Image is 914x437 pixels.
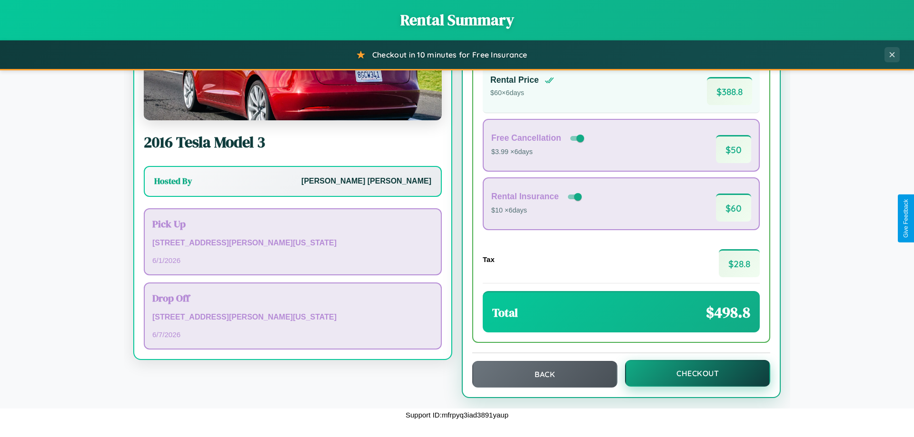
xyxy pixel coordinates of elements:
[152,254,433,267] p: 6 / 1 / 2026
[10,10,904,30] h1: Rental Summary
[152,291,433,305] h3: Drop Off
[490,75,539,85] h4: Rental Price
[144,25,442,120] img: Tesla Model 3
[301,175,431,188] p: [PERSON_NAME] [PERSON_NAME]
[716,194,751,222] span: $ 60
[483,255,495,263] h4: Tax
[154,175,192,187] h3: Hosted By
[152,311,433,324] p: [STREET_ADDRESS][PERSON_NAME][US_STATE]
[152,217,433,231] h3: Pick Up
[144,132,442,153] h2: 2016 Tesla Model 3
[625,360,770,387] button: Checkout
[719,249,760,277] span: $ 28.8
[716,135,751,163] span: $ 50
[707,77,752,105] span: $ 388.8
[491,204,584,217] p: $10 × 6 days
[406,408,508,421] p: Support ID: mfrpyq3iad3891yaup
[491,146,586,158] p: $3.99 × 6 days
[152,328,433,341] p: 6 / 7 / 2026
[491,133,561,143] h4: Free Cancellation
[491,192,559,202] h4: Rental Insurance
[706,302,750,323] span: $ 498.8
[472,361,617,388] button: Back
[372,50,527,59] span: Checkout in 10 minutes for Free Insurance
[492,305,518,320] h3: Total
[152,236,433,250] p: [STREET_ADDRESS][PERSON_NAME][US_STATE]
[903,199,909,238] div: Give Feedback
[490,87,554,99] p: $ 60 × 6 days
